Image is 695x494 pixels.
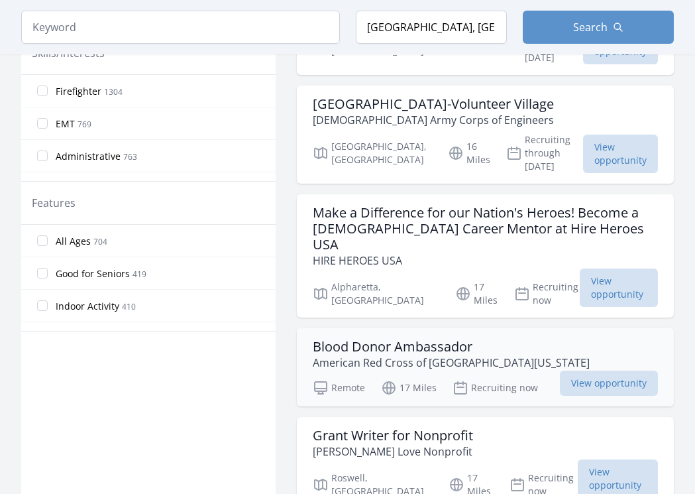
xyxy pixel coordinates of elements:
[580,269,658,307] span: View opportunity
[453,380,538,396] p: Recruiting now
[583,135,658,173] span: View opportunity
[297,86,674,184] a: [GEOGRAPHIC_DATA]-Volunteer Village [DEMOGRAPHIC_DATA] Army Corps of Engineers [GEOGRAPHIC_DATA],...
[313,355,590,371] p: American Red Cross of [GEOGRAPHIC_DATA][US_STATE]
[37,151,48,161] input: Administrative 763
[573,19,608,35] span: Search
[56,150,121,163] span: Administrative
[523,11,674,44] button: Search
[21,11,340,44] input: Keyword
[56,300,119,313] span: Indoor Activity
[56,267,130,280] span: Good for Seniors
[381,380,437,396] p: 17 Miles
[56,85,101,98] span: Firefighter
[56,117,75,131] span: EMT
[104,86,123,97] span: 1304
[37,118,48,129] input: EMT 769
[93,236,107,247] span: 704
[313,205,658,253] h3: Make a Difference for our Nation's Heroes! Become a [DEMOGRAPHIC_DATA] Career Mentor at Hire Hero...
[313,280,439,307] p: Alpharetta, [GEOGRAPHIC_DATA]
[133,269,146,280] span: 419
[78,119,91,130] span: 769
[313,339,590,355] h3: Blood Donor Ambassador
[356,11,507,44] input: Location
[313,428,473,444] h3: Grant Writer for Nonprofit
[313,444,473,460] p: [PERSON_NAME] Love Nonprofit
[122,301,136,312] span: 410
[123,151,137,162] span: 763
[506,133,583,173] p: Recruiting through [DATE]
[297,328,674,406] a: Blood Donor Ambassador American Red Cross of [GEOGRAPHIC_DATA][US_STATE] Remote 17 Miles Recruiti...
[313,112,554,128] p: [DEMOGRAPHIC_DATA] Army Corps of Engineers
[313,253,658,269] p: HIRE HEROES USA
[455,280,498,307] p: 17 Miles
[514,280,580,307] p: Recruiting now
[560,371,658,396] span: View opportunity
[448,133,490,173] p: 16 Miles
[37,300,48,311] input: Indoor Activity 410
[56,235,91,248] span: All Ages
[37,86,48,96] input: Firefighter 1304
[32,195,76,211] legend: Features
[37,268,48,278] input: Good for Seniors 419
[297,194,674,318] a: Make a Difference for our Nation's Heroes! Become a [DEMOGRAPHIC_DATA] Career Mentor at Hire Hero...
[313,96,554,112] h3: [GEOGRAPHIC_DATA]-Volunteer Village
[313,133,432,173] p: [GEOGRAPHIC_DATA], [GEOGRAPHIC_DATA]
[313,380,365,396] p: Remote
[37,235,48,246] input: All Ages 704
